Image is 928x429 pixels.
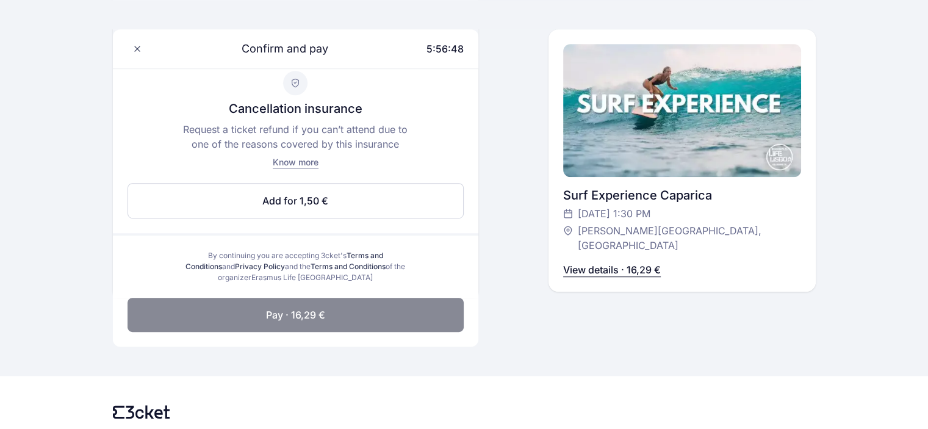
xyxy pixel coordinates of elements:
span: Know more [273,157,318,167]
p: Cancellation insurance [229,100,362,117]
span: [PERSON_NAME][GEOGRAPHIC_DATA], [GEOGRAPHIC_DATA] [578,223,789,253]
a: Privacy Policy [235,262,285,271]
div: By continuing you are accepting 3cket's and and the of the organizer [181,250,410,283]
span: Erasmus Life [GEOGRAPHIC_DATA] [251,273,373,282]
span: Confirm and pay [227,40,328,57]
span: 5:56:48 [426,43,464,55]
a: Terms and Conditions [311,262,386,271]
p: View details · 16,29 € [563,262,661,277]
span: Add for 1,50 € [262,193,328,208]
button: Pay · 16,29 € [128,298,464,332]
button: Add for 1,50 € [128,183,464,218]
div: Surf Experience Caparica [563,187,801,204]
span: Pay · 16,29 € [266,308,325,322]
span: [DATE] 1:30 PM [578,206,650,221]
p: Request a ticket refund if you can’t attend due to one of the reasons covered by this insurance [178,122,412,151]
